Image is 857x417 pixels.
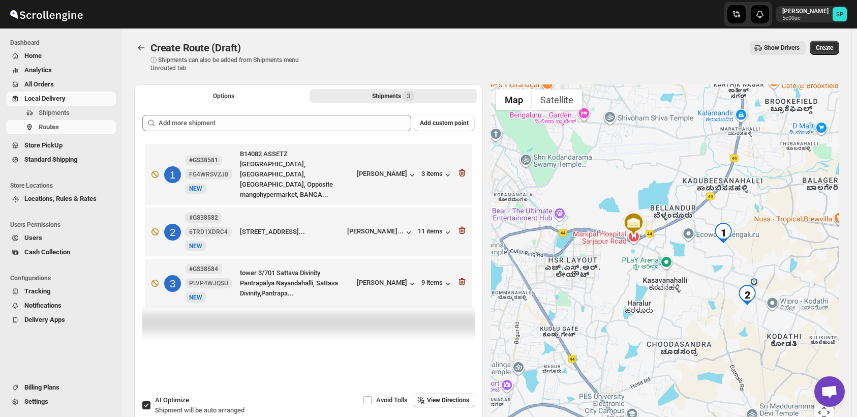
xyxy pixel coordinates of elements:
button: Selected Shipments [310,89,477,103]
button: Locations, Rules & Rates [6,192,116,206]
span: Users Permissions [10,221,117,229]
span: Avoid Tolls [376,396,408,404]
p: 5e00ac [782,15,829,21]
button: [PERSON_NAME] [357,170,417,180]
span: NEW [189,243,202,250]
button: Tracking [6,284,116,299]
span: 3 [407,92,410,100]
img: ScrollEngine [8,2,84,27]
span: Billing Plans [24,383,59,391]
div: Selected Shipments [134,107,483,388]
span: Shipment will be auto arranged [155,406,244,414]
span: Routes [39,123,59,131]
button: 11 items [418,227,453,237]
span: Users [24,234,42,242]
span: PLVP4WJQSU [189,279,228,287]
span: AI Optimize [155,396,189,404]
button: Routes [134,41,148,55]
span: Configurations [10,274,117,282]
span: Store Locations [10,182,117,190]
b: #GS38581 [189,157,218,164]
button: View Directions [413,393,475,407]
span: Add custom point [420,119,469,127]
span: Delivery Apps [24,316,65,323]
button: Analytics [6,63,116,77]
button: Show satellite imagery [532,90,582,110]
button: Home [6,49,116,63]
span: Sulakshana Pundle [833,7,847,21]
span: Settings [24,398,48,405]
div: B14082 ASSETZ [GEOGRAPHIC_DATA],[GEOGRAPHIC_DATA],[GEOGRAPHIC_DATA], Opposite mangohypermarket, B... [240,149,353,200]
div: [PERSON_NAME]... [347,227,404,235]
span: Notifications [24,302,62,309]
div: 1 [713,223,733,243]
div: [STREET_ADDRESS]... [240,227,343,237]
span: Create Route (Draft) [150,42,241,54]
span: Local Delivery [24,95,66,102]
span: View Directions [427,396,469,404]
span: Create [816,44,833,52]
button: Add custom point [414,115,475,131]
span: FG4WRSVZJ0 [189,170,228,178]
span: All Orders [24,80,54,88]
text: SP [836,11,843,18]
button: Show Drivers [750,41,806,55]
button: Delivery Apps [6,313,116,327]
b: #GS38582 [189,214,218,221]
button: User menu [776,6,848,22]
span: Show Drivers [764,44,800,52]
button: Show street map [496,90,532,110]
div: tower 3/701 Sattava Divinity Pantrapalya Nayandahalli, Sattava Divinity,Pantrapa... [240,268,353,299]
button: Settings [6,395,116,409]
span: 6TRD1XDRC4 [189,228,228,236]
span: NEW [189,294,202,301]
button: Create [810,41,839,55]
span: Store PickUp [24,141,63,149]
div: 1 [164,166,181,183]
span: NEW [189,185,202,192]
button: [PERSON_NAME]... [347,227,414,237]
button: Shipments [6,106,116,120]
button: All Orders [6,77,116,92]
button: Cash Collection [6,245,116,259]
input: Add more shipment [159,115,411,131]
button: Notifications [6,299,116,313]
div: Open chat [814,376,845,407]
div: Shipments [372,91,414,101]
div: 2 [737,285,757,305]
div: 3 [164,275,181,292]
button: All Route Options [140,89,308,103]
span: Standard Shipping [24,156,77,163]
span: Shipments [39,109,70,116]
span: Tracking [24,287,50,295]
span: Home [24,52,42,59]
p: [PERSON_NAME] [782,7,829,15]
span: Dashboard [10,39,117,47]
span: Cash Collection [24,248,70,256]
button: Routes [6,120,116,134]
span: Options [213,92,234,100]
button: [PERSON_NAME] [357,279,417,289]
button: Billing Plans [6,380,116,395]
span: Analytics [24,66,52,74]
b: #GS38584 [189,265,218,273]
button: 9 items [421,279,453,289]
p: ⓘ Shipments can also be added from Shipments menu Unrouted tab [150,56,311,72]
div: 2 [164,224,181,241]
button: Users [6,231,116,245]
span: Locations, Rules & Rates [24,195,97,202]
button: 3 items [421,170,453,180]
